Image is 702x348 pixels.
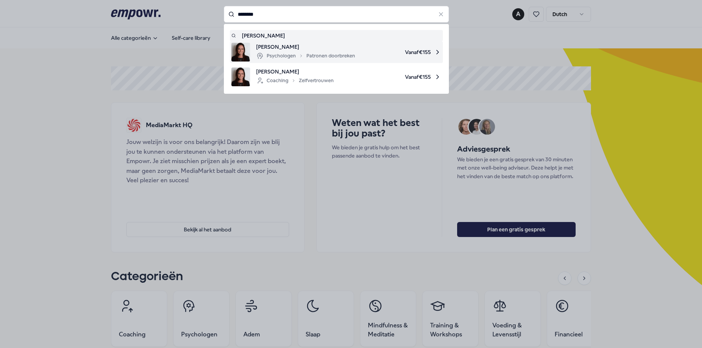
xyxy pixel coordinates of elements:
[361,43,441,61] span: Vanaf € 155
[231,67,250,86] img: product image
[224,6,449,22] input: Search for products, categories or subcategories
[256,51,355,60] div: Psychologen Patronen doorbreken
[231,43,441,61] a: product image[PERSON_NAME]PsychologenPatronen doorbrekenVanaf€155
[231,43,250,61] img: product image
[256,43,355,51] span: [PERSON_NAME]
[256,76,334,85] div: Coaching Zelfvertrouwen
[340,67,441,86] span: Vanaf € 155
[256,67,334,76] span: [PERSON_NAME]
[231,67,441,86] a: product image[PERSON_NAME]CoachingZelfvertrouwenVanaf€155
[231,31,441,40] a: [PERSON_NAME]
